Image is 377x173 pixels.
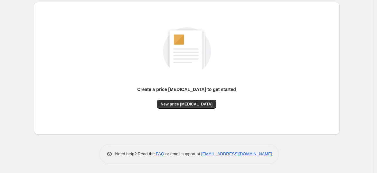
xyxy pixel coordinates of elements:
[164,151,201,156] span: or email support at
[156,151,164,156] a: FAQ
[137,86,236,93] p: Create a price [MEDICAL_DATA] to get started
[115,151,156,156] span: Need help? Read the
[157,100,216,109] button: New price [MEDICAL_DATA]
[161,102,212,107] span: New price [MEDICAL_DATA]
[201,151,272,156] a: [EMAIL_ADDRESS][DOMAIN_NAME]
